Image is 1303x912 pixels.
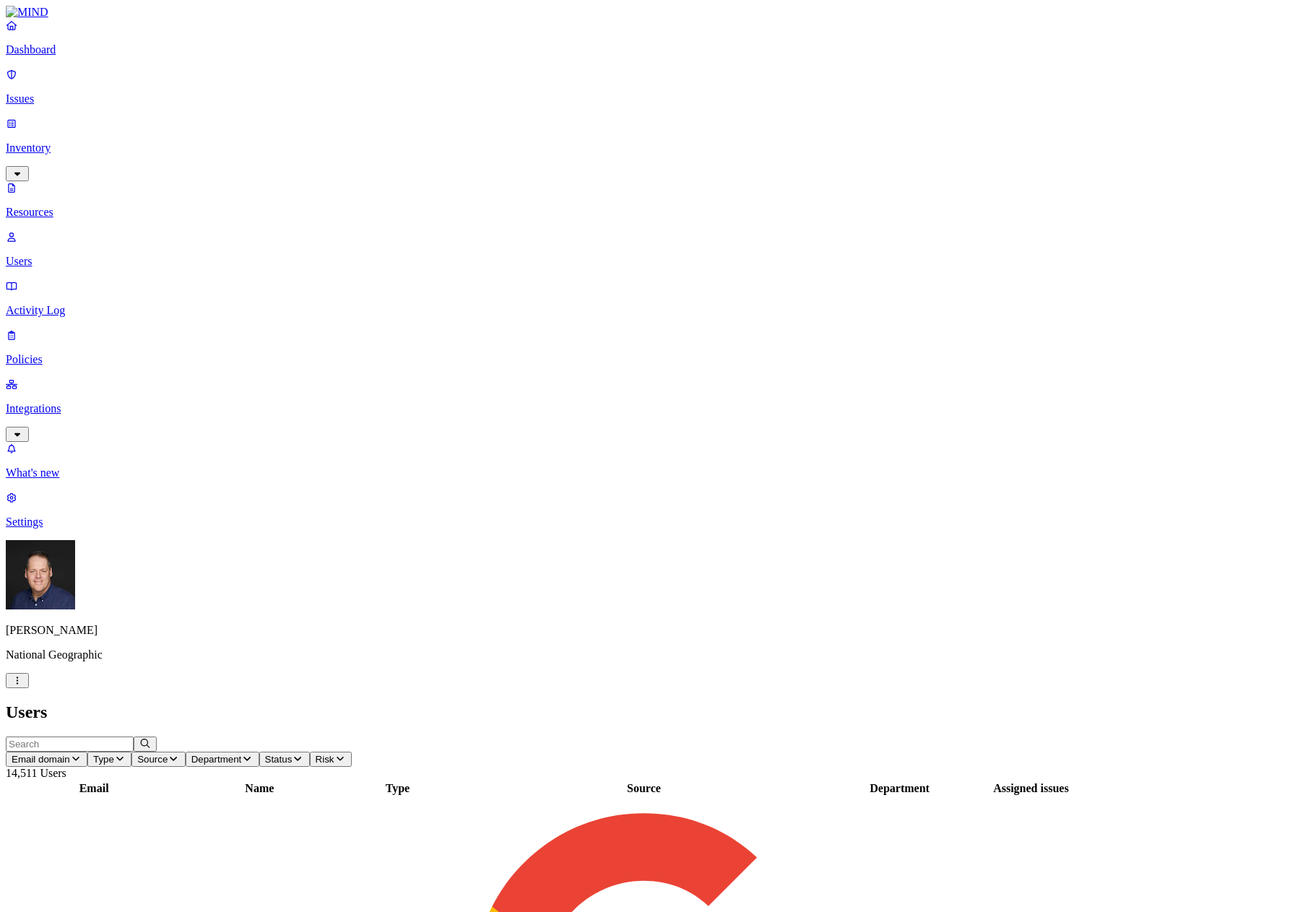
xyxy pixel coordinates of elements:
p: Inventory [6,142,1297,155]
a: Users [6,230,1297,268]
a: Resources [6,181,1297,219]
div: Department [831,782,967,795]
img: MIND [6,6,48,19]
p: Settings [6,516,1297,529]
a: Settings [6,491,1297,529]
p: Issues [6,92,1297,105]
span: Source [137,754,168,765]
div: Email [8,782,180,795]
p: [PERSON_NAME] [6,624,1297,637]
a: Activity Log [6,279,1297,317]
div: Source [459,782,828,795]
span: Risk [316,754,334,765]
div: Assigned issues [971,782,1091,795]
span: Type [93,754,114,765]
span: 14,511 Users [6,767,66,779]
p: Policies [6,353,1297,366]
a: Issues [6,68,1297,105]
p: What's new [6,466,1297,479]
a: MIND [6,6,1297,19]
h2: Users [6,703,1297,722]
span: Email domain [12,754,70,765]
a: Integrations [6,378,1297,440]
span: Department [191,754,242,765]
div: Type [339,782,456,795]
p: Users [6,255,1297,268]
p: Resources [6,206,1297,219]
p: Activity Log [6,304,1297,317]
img: Mark DeCarlo [6,540,75,609]
p: Dashboard [6,43,1297,56]
input: Search [6,737,134,752]
span: Status [265,754,293,765]
div: Name [183,782,336,795]
p: Integrations [6,402,1297,415]
a: What's new [6,442,1297,479]
a: Dashboard [6,19,1297,56]
a: Inventory [6,117,1297,179]
p: National Geographic [6,648,1297,661]
a: Policies [6,329,1297,366]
